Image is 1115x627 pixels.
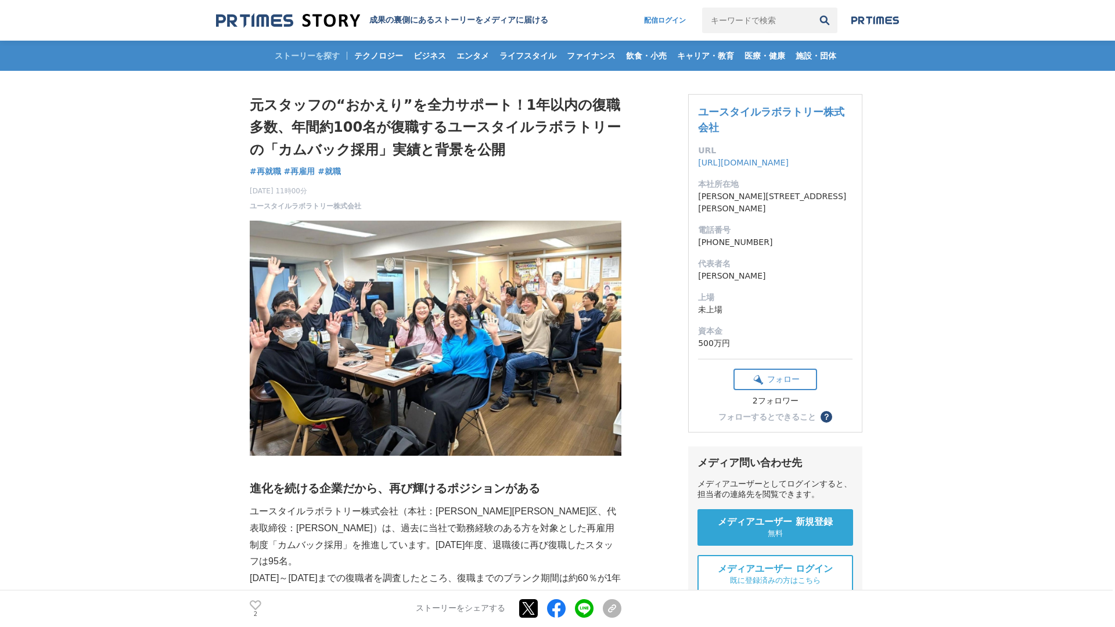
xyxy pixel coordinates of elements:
a: 配信ログイン [632,8,697,33]
dt: 上場 [698,291,853,304]
span: メディアユーザー 新規登録 [718,516,833,528]
a: #再就職 [250,165,281,178]
span: 医療・健康 [740,51,790,61]
a: メディアユーザー ログイン 既に登録済みの方はこちら [697,555,853,594]
span: [DATE] 11時00分 [250,186,361,196]
div: メディアユーザーとしてログインすると、担当者の連絡先を閲覧できます。 [697,479,853,500]
h1: 元スタッフの“おかえり”を全力サポート！1年以内の復職多数、年間約100名が復職するユースタイルラボラトリーの「カムバック採用」実績と背景を公開 [250,94,621,161]
a: 成果の裏側にあるストーリーをメディアに届ける 成果の裏側にあるストーリーをメディアに届ける [216,13,548,28]
span: #再雇用 [284,166,315,176]
button: ？ [821,411,832,423]
a: テクノロジー [350,41,408,71]
span: 無料 [768,528,783,539]
input: キーワードで検索 [702,8,812,33]
a: 医療・健康 [740,41,790,71]
a: キャリア・教育 [672,41,739,71]
dd: [PHONE_NUMBER] [698,236,853,248]
img: 成果の裏側にあるストーリーをメディアに届ける [216,13,360,28]
span: 飲食・小売 [621,51,671,61]
a: ライフスタイル [495,41,561,71]
button: フォロー [733,369,817,390]
a: #再雇用 [284,165,315,178]
dt: URL [698,145,853,157]
dd: 500万円 [698,337,853,349]
a: 施設・団体 [791,41,841,71]
a: ビジネス [409,41,451,71]
img: thumbnail_5e65eb70-7254-11f0-ad75-a15d8acbbc29.jpg [250,221,621,456]
a: ユースタイルラボラトリー株式会社 [698,106,844,134]
dt: 電話番号 [698,224,853,236]
h2: 進化を続ける企業だから、再び輝けるポジションがある [250,479,621,498]
span: ？ [822,413,830,421]
span: テクノロジー [350,51,408,61]
dt: 本社所在地 [698,178,853,190]
a: ユースタイルラボラトリー株式会社 [250,201,361,211]
a: ファイナンス [562,41,620,71]
dt: 資本金 [698,325,853,337]
p: 2 [250,611,261,617]
img: prtimes [851,16,899,25]
dd: [PERSON_NAME] [698,270,853,282]
span: #就職 [318,166,341,176]
p: [DATE]～[DATE]までの復職者を調査したところ、復職までのブランク期間は約60％が1年以内でした。 [250,570,621,604]
span: キャリア・教育 [672,51,739,61]
span: 施設・団体 [791,51,841,61]
a: メディアユーザー 新規登録 無料 [697,509,853,546]
span: メディアユーザー ログイン [718,563,833,575]
p: ユースタイルラボラトリー株式会社（本社：[PERSON_NAME][PERSON_NAME]区、代表取締役：[PERSON_NAME]）は、過去に当社で勤務経験のある方を対象とした再雇用制度「カ... [250,503,621,570]
div: 2フォロワー [733,396,817,406]
dd: [PERSON_NAME][STREET_ADDRESS][PERSON_NAME] [698,190,853,215]
span: #再就職 [250,166,281,176]
dd: 未上場 [698,304,853,316]
div: フォローするとできること [718,413,816,421]
span: 既に登録済みの方はこちら [730,575,821,586]
span: エンタメ [452,51,494,61]
span: ビジネス [409,51,451,61]
span: ライフスタイル [495,51,561,61]
a: #就職 [318,165,341,178]
span: ファイナンス [562,51,620,61]
p: ストーリーをシェアする [416,604,505,614]
dt: 代表者名 [698,258,853,270]
button: 検索 [812,8,837,33]
a: エンタメ [452,41,494,71]
a: 飲食・小売 [621,41,671,71]
a: [URL][DOMAIN_NAME] [698,158,789,167]
div: メディア問い合わせ先 [697,456,853,470]
h2: 成果の裏側にあるストーリーをメディアに届ける [369,15,548,26]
